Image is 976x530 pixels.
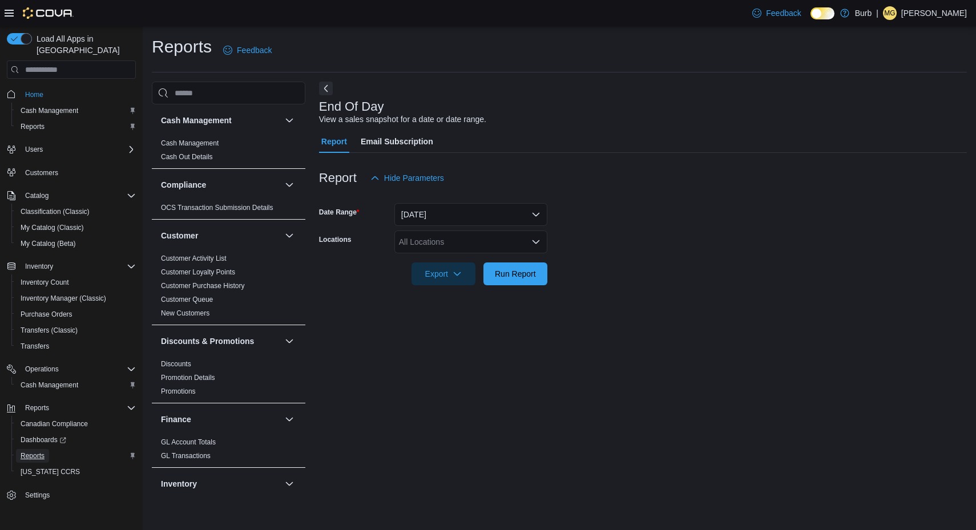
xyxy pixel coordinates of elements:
span: Dashboards [21,435,66,444]
button: Users [2,141,140,157]
span: Purchase Orders [16,308,136,321]
div: Finance [152,435,305,467]
span: Feedback [766,7,801,19]
span: Inventory Manager (Classic) [21,294,106,303]
button: Customers [2,164,140,181]
div: Compliance [152,201,305,219]
button: Cash Management [161,115,280,126]
p: Burb [855,6,872,20]
button: Finance [283,412,296,426]
a: Discounts [161,360,191,368]
span: Settings [21,488,136,502]
button: Reports [11,119,140,135]
a: Transfers (Classic) [16,323,82,337]
span: Inventory Manager (Classic) [16,292,136,305]
a: [US_STATE] CCRS [16,465,84,479]
a: Promotions [161,387,196,395]
button: Purchase Orders [11,306,140,322]
span: Cash Management [16,104,136,118]
button: Hide Parameters [366,167,449,189]
span: Classification (Classic) [16,205,136,219]
button: My Catalog (Beta) [11,236,140,252]
span: Operations [25,365,59,374]
span: Transfers (Classic) [16,323,136,337]
a: Cash Management [16,104,83,118]
a: Customer Purchase History [161,282,245,290]
div: Cash Management [152,136,305,168]
span: Inventory Count [16,276,136,289]
button: Inventory Count [11,274,140,290]
span: Users [21,143,136,156]
button: Next [319,82,333,95]
a: Cash Out Details [161,153,213,161]
span: My Catalog (Beta) [21,239,76,248]
span: Cash Management [21,381,78,390]
span: Home [25,90,43,99]
span: Reports [21,122,45,131]
span: [US_STATE] CCRS [21,467,80,476]
input: Dark Mode [810,7,834,19]
h3: Finance [161,414,191,425]
span: MG [884,6,895,20]
a: Customer Activity List [161,254,227,262]
a: Inventory Manager (Classic) [16,292,111,305]
span: OCS Transaction Submission Details [161,203,273,212]
span: Customer Queue [161,295,213,304]
span: Cash Management [16,378,136,392]
a: Cash Management [161,139,219,147]
a: Feedback [219,39,276,62]
button: Customer [161,230,280,241]
label: Date Range [319,208,360,217]
button: Open list of options [531,237,541,246]
button: Inventory [21,260,58,273]
span: Customer Purchase History [161,281,245,290]
button: Inventory Manager (Classic) [11,290,140,306]
span: Discounts [161,359,191,369]
button: [US_STATE] CCRS [11,464,140,480]
img: Cova [23,7,74,19]
span: Washington CCRS [16,465,136,479]
span: Transfers [16,339,136,353]
button: Inventory [2,258,140,274]
span: Cash Management [21,106,78,115]
p: [PERSON_NAME] [901,6,967,20]
span: Customer Activity List [161,254,227,263]
button: My Catalog (Classic) [11,220,140,236]
span: Users [25,145,43,154]
span: New Customers [161,309,209,318]
span: Promotions [161,387,196,396]
button: Transfers (Classic) [11,322,140,338]
span: Reports [16,120,136,133]
span: Catalog [25,191,49,200]
span: Customer Loyalty Points [161,268,235,277]
a: My Catalog (Beta) [16,237,80,250]
button: Discounts & Promotions [161,335,280,347]
span: GL Transactions [161,451,211,460]
button: Home [2,86,140,102]
a: Dashboards [11,432,140,448]
span: Canadian Compliance [21,419,88,428]
button: Catalog [21,189,53,203]
a: Feedback [748,2,805,25]
button: Classification (Classic) [11,204,140,220]
a: Classification (Classic) [16,205,94,219]
span: Reports [21,401,136,415]
h3: Cash Management [161,115,232,126]
h3: Inventory [161,478,197,489]
span: Report [321,130,347,153]
button: Reports [21,401,54,415]
span: Run Report [495,268,536,280]
h3: Discounts & Promotions [161,335,254,347]
a: Settings [21,488,54,502]
span: My Catalog (Classic) [21,223,84,232]
button: Run Report [483,262,547,285]
span: Transfers (Classic) [21,326,78,335]
a: Customer Queue [161,296,213,304]
button: Compliance [161,179,280,191]
button: Inventory [283,477,296,491]
button: Cash Management [283,114,296,127]
span: Settings [25,491,50,500]
span: Promotion Details [161,373,215,382]
a: GL Account Totals [161,438,216,446]
span: Cash Out Details [161,152,213,161]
